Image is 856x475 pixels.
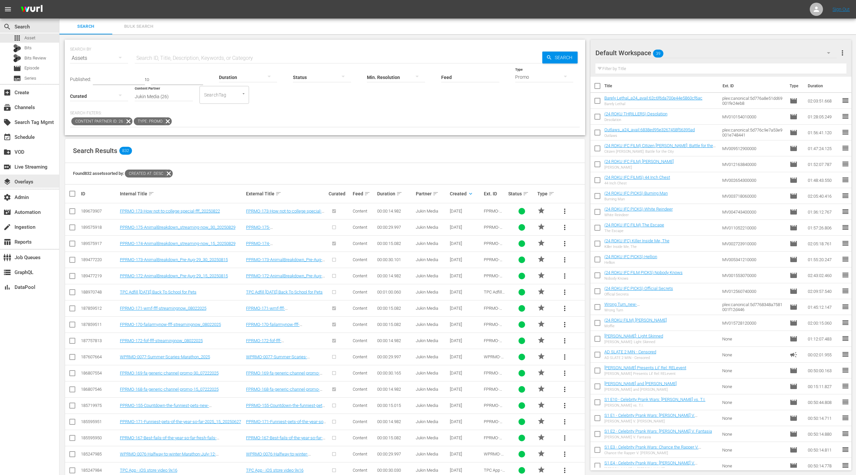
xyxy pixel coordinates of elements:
a: PPRMO-175-AnimalBreakdown_streaming-now_30_20250829 [246,225,303,240]
a: S1 E4 - Celebrity Prank Wars: [PERSON_NAME] V. [PERSON_NAME] [604,460,697,470]
td: MV005341210000 [720,252,787,267]
span: Series [13,74,21,82]
div: [DATE] [450,241,482,246]
span: Bulk Search [116,23,161,30]
button: more_vert [557,446,573,462]
td: MV002723910000 [720,236,787,252]
span: PROMO [537,320,545,328]
td: 01:47:24.125 [805,140,841,156]
span: sort [148,191,154,197]
span: Schedule [3,133,11,141]
a: [PERSON_NAME]: Light Skinned [604,334,663,338]
div: ID [81,191,118,196]
a: [PERSON_NAME] Presents Lil' Rel: RELevent [604,365,686,370]
div: Outlaws [604,134,695,138]
span: reorder [841,160,849,168]
div: [DATE] [450,225,482,230]
td: 02:03:51.668 [805,93,841,109]
td: MV002654300000 [720,172,787,188]
span: more_vert [561,466,569,474]
a: FPRMO-171-wmf-fff-streamingnow_08022025 [120,306,206,311]
div: [DATE] [450,273,482,278]
span: Episode [790,240,798,248]
div: Ext. ID [484,191,506,196]
div: Internal Title [120,190,244,198]
td: 01:12:07.483 [805,331,841,347]
span: Ingestion [3,223,11,231]
span: keyboard_arrow_down [468,191,474,197]
a: (24 ROKU FILM) [PERSON_NAME] [604,318,667,323]
a: (24 ROKU IFC FILM PICKS) Nobody Knows [604,270,683,275]
a: PPRMO-155-Countdown-the-funniest-pets-new-wed_20250403_Redelivered(time) [246,403,326,413]
span: PROMO [537,271,545,279]
a: PPRMO-155-Countdown-the-funniest-pets-new-wed_20250403_Redelivered(time) [120,403,212,413]
div: [DATE] [450,209,482,214]
div: 189673907 [81,209,118,214]
a: (24 ROKU IFC FILM) Citizen [PERSON_NAME]: Battle for the City [604,143,716,153]
span: reorder [841,112,849,120]
td: 02:09:57.540 [805,283,841,299]
span: Job Queues [3,254,11,261]
span: more_vert [561,369,569,377]
span: Jukin Media [416,209,438,214]
span: Jukin Media [416,225,438,230]
div: Desolation [604,118,667,122]
a: Outlaws_a24_avail:6838ed95e3267458f56395ad [604,127,695,132]
a: S1 E1 - Celebrity Prank Wars: [PERSON_NAME] V. [PERSON_NAME] [604,413,697,423]
div: 00:00:15.082 [377,241,414,246]
div: Status [508,190,535,198]
div: Promo [515,68,573,86]
span: sort [364,191,370,197]
div: 188970748 [81,290,118,295]
span: sort [433,191,439,197]
a: (24 ROKU IFC FILM) [PERSON_NAME] [604,159,674,164]
span: reorder [841,176,849,184]
span: reorder [841,287,849,295]
a: FPRMO-170-failarmynow-fff-streamingnow_08022025 [120,322,221,327]
span: Episode [790,287,798,295]
div: Barely Lethal [604,102,702,106]
div: 189477220 [81,257,118,262]
div: 00:00:14.982 [377,209,414,214]
div: Default Workspace [595,44,837,62]
button: Search [542,52,578,63]
span: DataPool [3,283,11,291]
a: PPRMO-171-Funniest-pets-of-the-year-so-far-2025_15_20250627 [120,419,241,424]
span: Jukin Media [416,290,438,295]
a: (24 ROKU IFC FILM) The Escape [604,222,664,227]
a: PPRMO-174-AnimalBreakdown_streaming-now_15_20250829 [246,241,303,256]
span: sort [549,191,554,197]
span: Create [3,89,11,97]
button: more_vert [557,219,573,235]
td: MV009512900000 [720,140,787,156]
button: more_vert [557,252,573,268]
span: reorder [841,223,849,231]
button: more_vert [557,430,573,446]
div: 189477219 [81,273,118,278]
button: more_vert [557,236,573,252]
span: reorder [841,192,849,200]
a: FPRMO-173-How-not-to-college-special-fff_20250822 [246,209,324,218]
td: MV012163840000 [720,156,787,172]
div: 187859511 [81,322,118,327]
div: 00:00:15.082 [377,306,414,311]
span: reorder [841,255,849,263]
span: Search Results [73,147,117,155]
a: PPRMO-171-Funniest-pets-of-the-year-so-far-2025_15_20250627 [246,419,326,429]
span: TPC Adfill [DATE] Back To School for Pets [484,290,505,314]
span: Bits Review [24,55,46,61]
a: WPRMO-0076-Halfway-to-winter-Marathon-July-12-13_30_20250627 [120,452,219,461]
a: FPRMO-172-fof-fff-streamingnow_08022025 [246,338,294,348]
span: PROMO [537,255,545,263]
span: Overlays [3,178,11,186]
td: MV001553070000 [720,267,787,283]
th: Type [786,77,804,95]
a: FPRMO-169-fa-generic-channel-promo-30_07222025 [246,371,322,380]
span: Episode [790,113,798,121]
span: Episode [13,64,21,72]
a: TPC Adfill [DATE] Back To School for Pets [246,290,323,295]
span: reorder [841,128,849,136]
span: Asset [13,34,21,42]
a: FPRMO-168-fa-generic-channel-promo-15_07222025 [120,387,219,392]
td: MV004743400000 [720,204,787,220]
